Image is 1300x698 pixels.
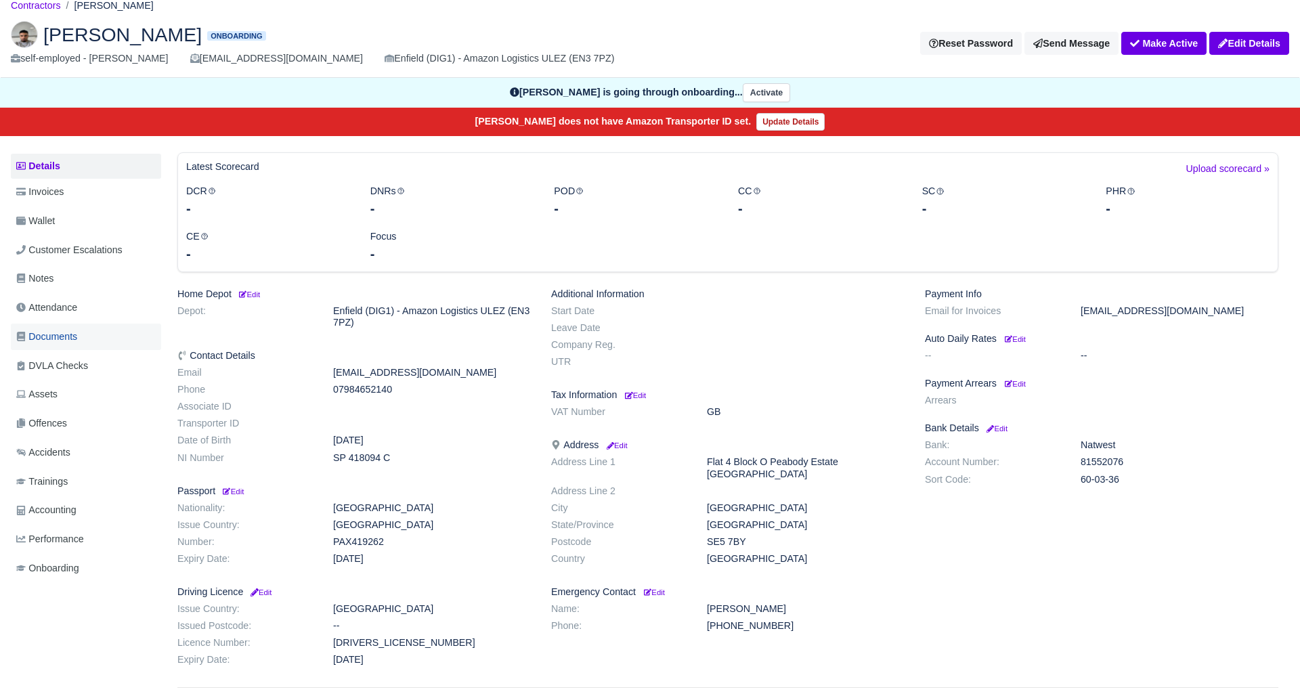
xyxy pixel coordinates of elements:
[11,555,161,582] a: Onboarding
[16,474,68,489] span: Trainings
[554,199,718,218] div: -
[1024,32,1119,55] a: Send Message
[541,406,697,418] dt: VAT Number
[912,183,1096,218] div: SC
[1070,350,1288,362] dd: --
[176,183,360,218] div: DCR
[167,418,323,429] dt: Transporter ID
[207,31,265,41] span: Onboarding
[1232,633,1300,698] iframe: Chat Widget
[541,536,697,548] dt: Postcode
[551,586,905,598] h6: Emergency Contact
[1070,474,1288,485] dd: 60-03-36
[237,288,260,299] a: Edit
[11,468,161,495] a: Trainings
[697,456,915,479] dd: Flat 4 Block O Peabody Estate [GEOGRAPHIC_DATA]
[1096,183,1280,218] div: PHR
[43,25,202,44] span: [PERSON_NAME]
[323,384,541,395] dd: 07984652140
[16,531,84,547] span: Performance
[323,654,541,666] dd: [DATE]
[177,350,531,362] h6: Contact Details
[16,387,58,402] span: Assets
[370,199,534,218] div: -
[925,333,1278,345] h6: Auto Daily Rates
[551,288,905,300] h6: Additional Information
[541,305,697,317] dt: Start Date
[11,410,161,437] a: Offences
[984,422,1007,433] a: Edit
[167,435,323,446] dt: Date of Birth
[186,244,350,263] div: -
[756,113,825,131] a: Update Details
[541,603,697,615] dt: Name:
[1002,333,1026,344] a: Edit
[922,199,1086,218] div: -
[625,391,646,399] small: Edit
[385,51,614,66] div: Enfield (DIG1) - Amazon Logistics ULEZ (EN3 7PZ)
[697,553,915,565] dd: [GEOGRAPHIC_DATA]
[167,367,323,378] dt: Email
[177,485,531,497] h6: Passport
[360,183,544,218] div: DNRs
[167,553,323,565] dt: Expiry Date:
[1005,380,1026,388] small: Edit
[16,416,67,431] span: Offences
[697,603,915,615] dd: [PERSON_NAME]
[11,179,161,205] a: Invoices
[541,519,697,531] dt: State/Province
[221,485,244,496] a: Edit
[167,620,323,632] dt: Issued Postcode:
[1002,378,1026,389] a: Edit
[541,502,697,514] dt: City
[915,395,1070,406] dt: Arrears
[551,439,905,451] h6: Address
[323,305,541,328] dd: Enfield (DIG1) - Amazon Logistics ULEZ (EN3 7PZ)
[190,51,363,66] div: [EMAIL_ADDRESS][DOMAIN_NAME]
[237,290,260,299] small: Edit
[248,588,272,596] small: Edit
[167,519,323,531] dt: Issue Country:
[915,439,1070,451] dt: Bank:
[1070,439,1288,451] dd: Natwest
[11,237,161,263] a: Customer Escalations
[604,441,627,450] small: Edit
[16,502,77,518] span: Accounting
[541,485,697,497] dt: Address Line 2
[167,401,323,412] dt: Associate ID
[16,329,77,345] span: Documents
[11,381,161,408] a: Assets
[915,350,1070,362] dt: --
[544,183,728,218] div: POD
[541,322,697,334] dt: Leave Date
[248,586,272,597] a: Edit
[920,32,1022,55] button: Reset Password
[644,588,665,596] small: Edit
[11,208,161,234] a: Wallet
[11,265,161,292] a: Notes
[604,439,627,450] a: Edit
[167,305,323,328] dt: Depot:
[16,271,53,286] span: Notes
[541,339,697,351] dt: Company Reg.
[743,83,790,103] button: Activate
[11,526,161,552] a: Performance
[16,184,64,200] span: Invoices
[984,424,1007,433] small: Edit
[925,288,1278,300] h6: Payment Info
[11,154,161,179] a: Details
[11,439,161,466] a: Accidents
[925,378,1278,389] h6: Payment Arrears
[541,553,697,565] dt: Country
[1070,456,1288,468] dd: 81552076
[1121,32,1207,55] button: Make Active
[360,229,544,263] div: Focus
[925,422,1278,434] h6: Bank Details
[167,637,323,649] dt: Licence Number:
[186,199,350,218] div: -
[915,456,1070,468] dt: Account Number:
[11,324,161,350] a: Documents
[641,586,665,597] a: Edit
[1,10,1299,78] div: Diego Alejandro Huertas Velasquez
[177,586,531,598] h6: Driving Licence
